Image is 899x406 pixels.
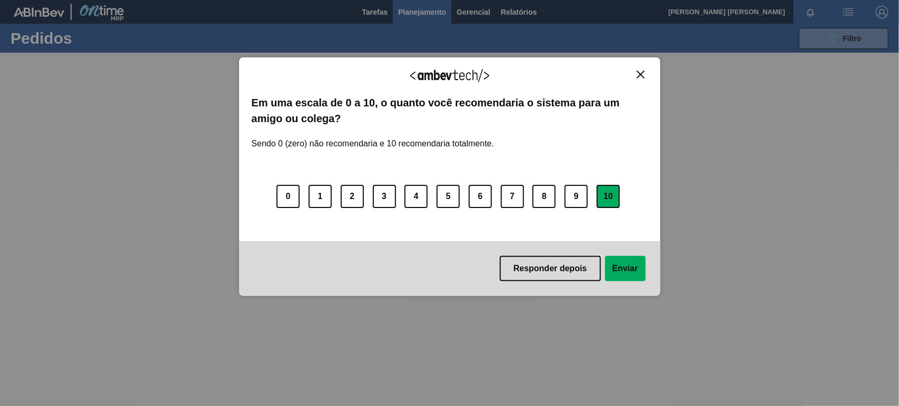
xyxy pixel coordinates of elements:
button: 3 [373,185,396,208]
button: 6 [469,185,492,208]
img: Logo Ambevtech [410,69,489,82]
button: Close [634,70,648,79]
button: 7 [501,185,524,208]
button: 9 [565,185,588,208]
button: 2 [341,185,364,208]
button: 1 [309,185,332,208]
button: 5 [437,185,460,208]
img: Close [637,71,645,78]
button: 0 [276,185,300,208]
label: Sendo 0 (zero) não recomendaria e 10 recomendaria totalmente. [252,126,495,148]
button: Responder depois [500,256,601,281]
button: Enviar [605,256,646,281]
button: 4 [404,185,428,208]
label: Em uma escala de 0 a 10, o quanto você recomendaria o sistema para um amigo ou colega? [252,95,648,127]
button: 8 [532,185,556,208]
button: 10 [597,185,620,208]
